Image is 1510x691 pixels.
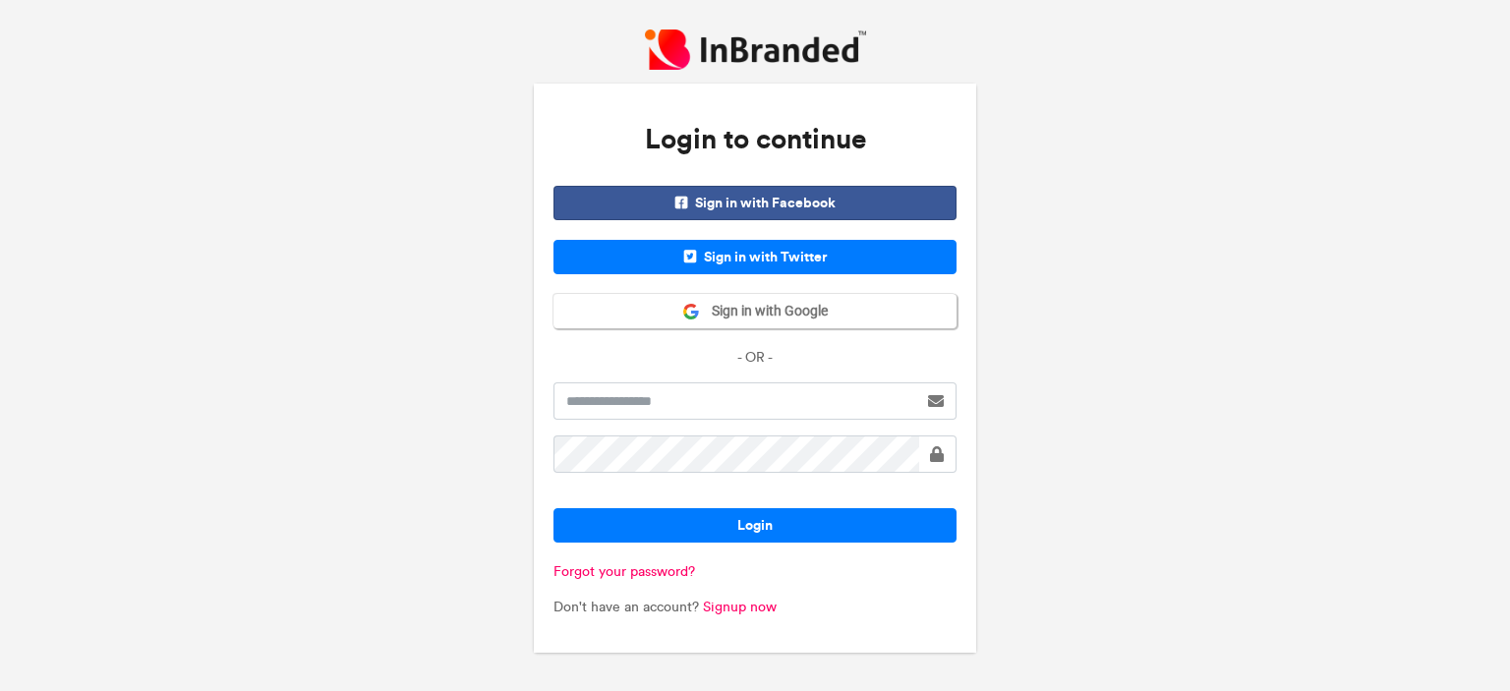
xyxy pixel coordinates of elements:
[553,103,957,176] h3: Login to continue
[553,186,957,220] span: Sign in with Facebook
[553,563,695,580] a: Forgot your password?
[553,294,957,328] button: Sign in with Google
[645,29,866,70] img: InBranded Logo
[553,508,957,543] button: Login
[703,599,777,615] a: Signup now
[553,240,957,274] span: Sign in with Twitter
[700,302,828,321] span: Sign in with Google
[553,598,957,617] p: Don't have an account?
[553,348,957,368] p: - OR -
